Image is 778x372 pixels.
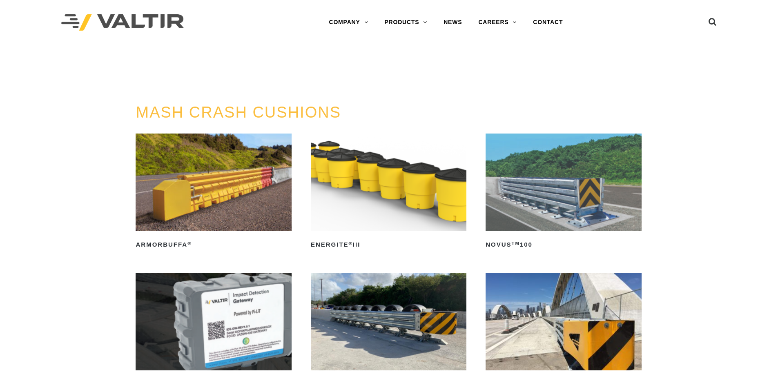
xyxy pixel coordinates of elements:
[486,238,641,251] h2: NOVUS 100
[321,14,376,31] a: COMPANY
[349,241,353,246] sup: ®
[61,14,184,31] img: Valtir
[187,241,192,246] sup: ®
[376,14,435,31] a: PRODUCTS
[525,14,571,31] a: CONTACT
[311,238,466,251] h2: ENERGITE III
[486,134,641,251] a: NOVUSTM100
[435,14,470,31] a: NEWS
[136,104,341,121] a: MASH CRASH CUSHIONS
[470,14,525,31] a: CAREERS
[136,238,291,251] h2: ArmorBuffa
[311,134,466,251] a: ENERGITE®III
[512,241,520,246] sup: TM
[136,134,291,251] a: ArmorBuffa®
